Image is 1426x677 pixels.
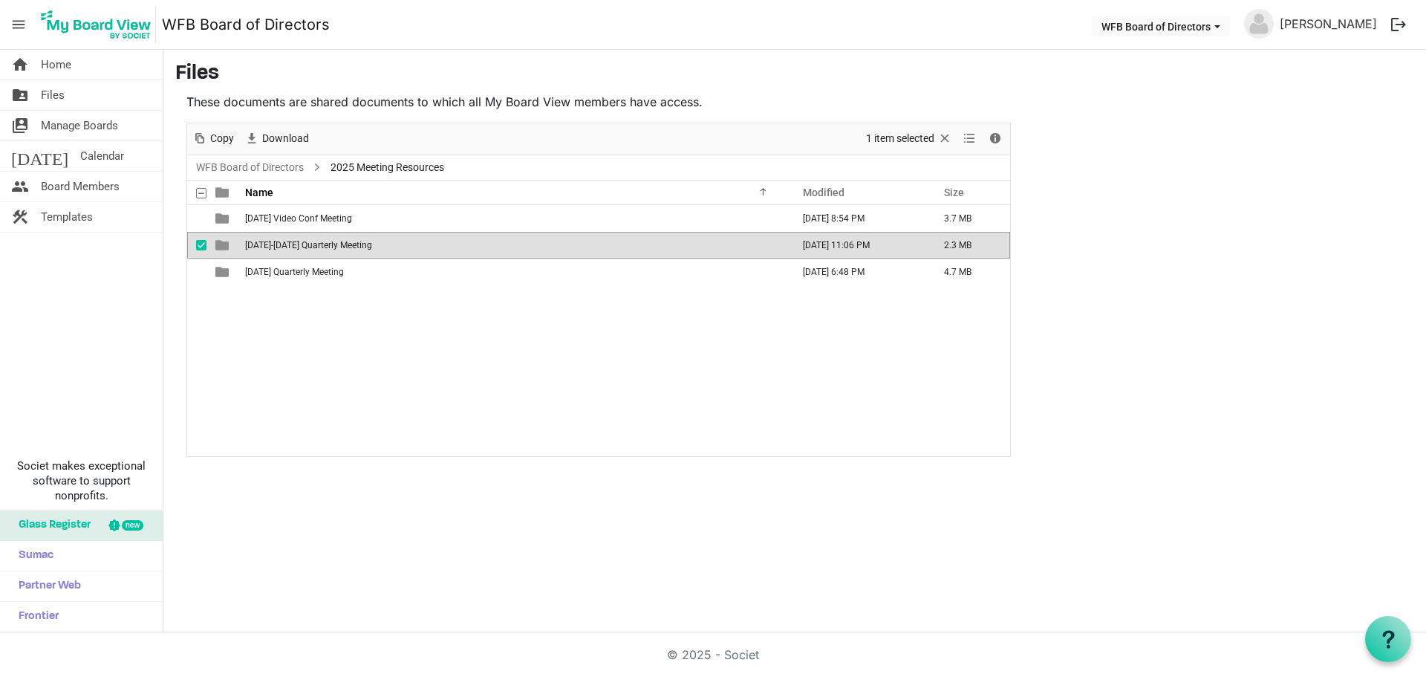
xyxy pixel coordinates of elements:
button: logout [1383,9,1414,40]
span: Partner Web [11,571,81,601]
span: Templates [41,202,93,232]
div: View [957,123,983,155]
span: menu [4,10,33,39]
a: My Board View Logo [36,6,162,43]
a: WFB Board of Directors [193,158,307,177]
span: Glass Register [11,511,91,540]
a: © 2025 - Societ [667,647,759,662]
span: Frontier [11,602,59,632]
td: is template cell column header type [206,259,241,285]
td: May 26, 2025 11:06 PM column header Modified [787,232,928,259]
td: checkbox [187,259,206,285]
div: Clear selection [861,123,957,155]
td: June 2-3 Quarterly Meeting is template cell column header Name [241,232,787,259]
span: Manage Boards [41,111,118,140]
button: Selection [864,129,955,148]
td: 4.7 MB is template cell column header Size [928,259,1010,285]
button: Details [986,129,1006,148]
a: WFB Board of Directors [162,10,330,39]
span: folder_shared [11,80,29,110]
button: WFB Board of Directors dropdownbutton [1092,16,1230,36]
div: Download [239,123,314,155]
td: July 29 Video Conf Meeting is template cell column header Name [241,205,787,232]
td: checkbox [187,205,206,232]
td: 3.7 MB is template cell column header Size [928,205,1010,232]
span: [DATE] [11,141,68,171]
span: switch_account [11,111,29,140]
td: is template cell column header type [206,232,241,259]
span: Size [944,187,964,198]
td: checkbox [187,232,206,259]
span: construction [11,202,29,232]
span: Copy [209,129,235,148]
span: Board Members [41,172,120,201]
span: [DATE]-[DATE] Quarterly Meeting [245,240,372,250]
span: Files [41,80,65,110]
button: View dropdownbutton [960,129,978,148]
span: Home [41,50,71,80]
span: Sumac [11,541,53,571]
td: is template cell column header type [206,205,241,232]
div: Copy [187,123,239,155]
h3: Files [175,62,1414,87]
button: Download [242,129,312,148]
span: home [11,50,29,80]
div: new [122,520,143,531]
td: March 19th Quarterly Meeting is template cell column header Name [241,259,787,285]
img: no-profile-picture.svg [1244,9,1274,39]
div: Details [983,123,1008,155]
span: people [11,172,29,201]
td: March 16, 2025 6:48 PM column header Modified [787,259,928,285]
span: 1 item selected [865,129,936,148]
td: 2.3 MB is template cell column header Size [928,232,1010,259]
span: [DATE] Video Conf Meeting [245,213,352,224]
a: [PERSON_NAME] [1274,9,1383,39]
p: These documents are shared documents to which all My Board View members have access. [186,93,1011,111]
button: Copy [190,129,237,148]
span: Name [245,187,273,198]
span: Societ makes exceptional software to support nonprofits. [7,459,156,503]
td: July 21, 2025 8:54 PM column header Modified [787,205,928,232]
span: [DATE] Quarterly Meeting [245,267,344,277]
span: Calendar [80,141,124,171]
span: 2025 Meeting Resources [328,158,447,177]
span: Modified [803,187,844,198]
img: My Board View Logo [36,6,156,43]
span: Download [261,129,310,148]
